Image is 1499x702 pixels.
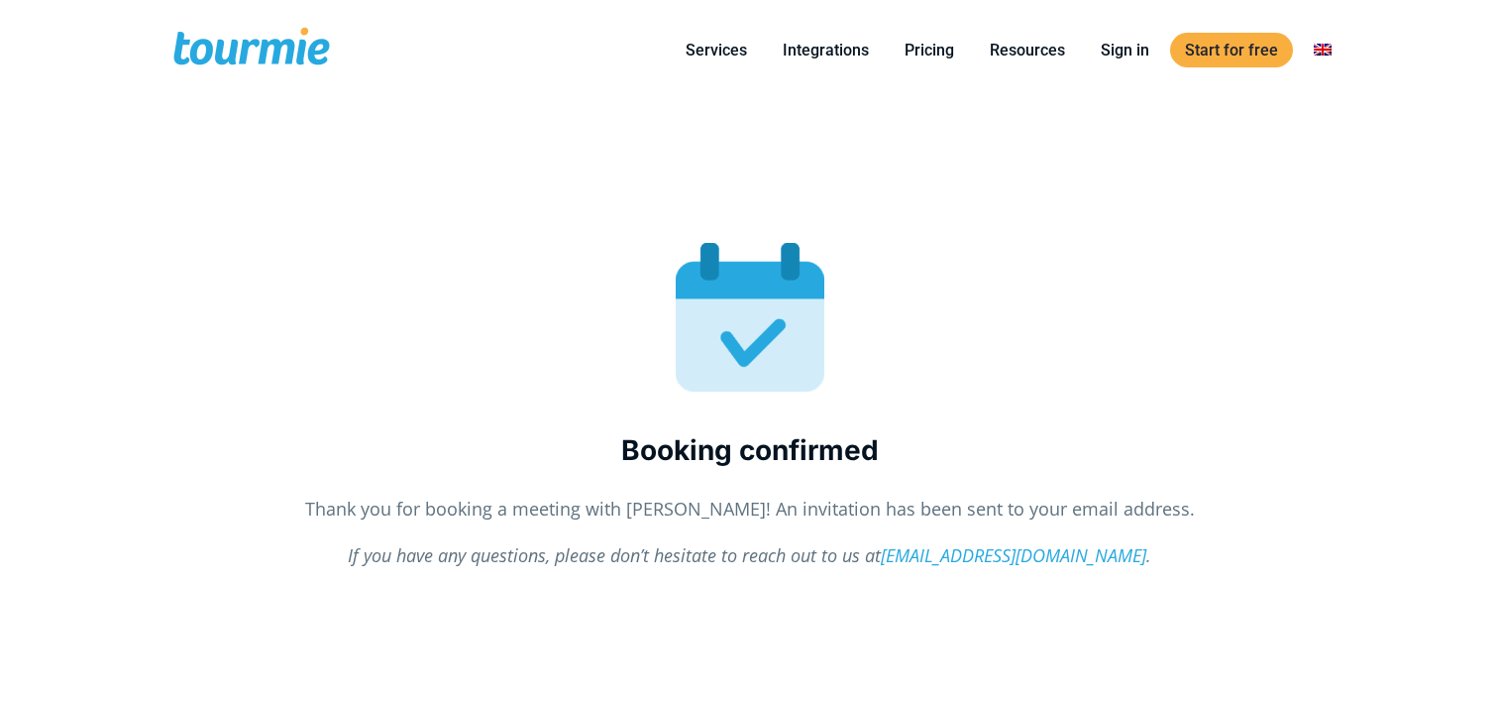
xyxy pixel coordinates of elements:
a: Sign in [1086,38,1164,62]
p: Thank you for booking a meeting with [PERSON_NAME]! An invitation has been sent to your email add... [170,496,1330,523]
a: [EMAIL_ADDRESS][DOMAIN_NAME] [881,543,1146,567]
a: Pricing [890,38,969,62]
h3: Booking confirmed [170,431,1330,470]
a: Start for free [1170,33,1293,67]
a: Switch to [1299,38,1346,62]
a: Integrations [768,38,884,62]
em: If you have any questions, please don’t hesitate to reach out to us at . [348,543,1151,567]
a: Resources [975,38,1080,62]
a: Services [671,38,762,62]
